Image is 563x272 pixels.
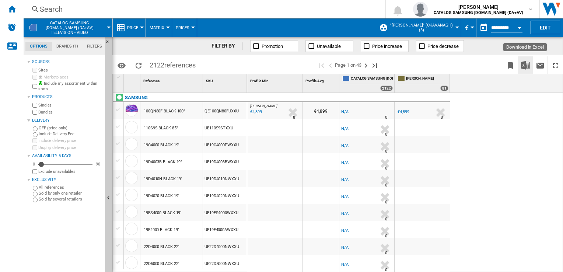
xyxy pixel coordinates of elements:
div: Products [32,94,102,100]
input: Singles [32,103,37,108]
div: N/A [341,176,349,184]
div: Click to filter on that brand [125,93,148,102]
button: Bookmark this report [503,56,518,74]
div: UE19ES4000WXXU [203,204,247,221]
button: Unavailable [305,40,353,52]
button: Maximize [548,56,563,74]
div: Delivery Time : 0 day [385,148,387,155]
input: Include delivery price [32,138,37,143]
div: Delivery [32,118,102,123]
md-tab-item: Brands (1) [52,42,83,51]
div: "[PERSON_NAME]" (ckavanagh) (3) [379,18,457,37]
div: Sort None [125,74,140,86]
label: All references [39,185,102,190]
button: Download in Excel [518,56,533,74]
span: Prices [176,25,189,30]
label: Include delivery price [38,138,102,143]
input: Display delivery price [32,169,37,174]
label: Sites [38,67,102,73]
button: First page [317,56,326,74]
div: €4,899 [396,108,409,116]
div: Delivery Time : 0 day [385,182,387,189]
div: Delivery Time : 0 day [385,216,387,223]
div: Sort None [249,74,302,86]
div: Search [40,4,366,14]
button: Matrix [150,18,168,37]
label: Marketplaces [38,74,102,80]
span: [PERSON_NAME] [406,76,448,82]
span: Profile Min [250,79,269,83]
span: Promotion [262,43,283,49]
div: Price [116,18,142,37]
span: references [164,61,196,69]
img: mysite-bg-18x18.png [38,81,43,85]
input: Sites [32,68,37,73]
div: €4,899 [398,109,409,114]
div: N/A [341,142,349,150]
md-menu: Currency [461,18,476,37]
span: Price [127,25,138,30]
div: Last updated : Friday, 22 August 2025 02:33 [249,108,262,116]
div: € [465,18,472,37]
div: Sort None [142,74,203,86]
div: Sort None [304,74,339,86]
div: UE19C4000PWXXU [203,136,247,153]
div: Delivery Time : 0 day [385,114,387,121]
div: N/A [341,244,349,251]
div: 0 [31,161,37,167]
div: CATALOG SAMSUNG [DOMAIN_NAME] (DA+AV)Television - video [27,18,109,37]
input: Bundles [32,110,37,115]
label: OFF (price only) [39,125,102,131]
div: €4,899 [303,102,339,119]
div: Delivery Time : 0 day [385,250,387,257]
div: Delivery Time : 8 days [441,114,443,121]
button: "[PERSON_NAME]" (ckavanagh) (3) [389,18,457,37]
button: Options [114,59,129,72]
div: N/A [341,261,349,268]
div: UE22D5000NWXXU [203,255,247,272]
span: Matrix [150,25,164,30]
button: Edit [531,21,560,34]
md-tab-item: Options [25,42,52,51]
label: Singles [38,102,102,108]
div: UE19D4020NWXXU [203,187,247,204]
div: 19D4020 BLACK 19" [144,188,179,205]
input: Sold by several retailers [33,198,38,202]
div: 110S9S BLACK 85" [144,120,178,137]
span: CATALOG SAMSUNG UK.IE (DA+AV):Television - video [41,21,98,35]
label: Sold by only one retailer [39,191,102,196]
button: Send this report by email [533,56,548,74]
button: Next page [361,56,370,74]
span: Unavailable [317,43,341,49]
button: >Previous page [326,56,335,74]
div: SKU Sort None [204,74,247,86]
span: [PERSON_NAME] [250,104,277,108]
div: Sources [32,59,102,65]
button: CATALOG SAMSUNG [DOMAIN_NAME] (DA+AV)Television - video [41,18,106,37]
button: Open calendar [513,20,526,33]
div: N/A [341,108,349,116]
button: Promotion [250,40,298,52]
div: Delivery Time : 0 day [385,131,387,138]
div: 100QN80F BLACK 100" [144,103,185,120]
div: 19ES4000 BLACK 19" [144,205,182,222]
b: CATALOG SAMSUNG [DOMAIN_NAME] (DA+AV) [434,10,523,15]
input: Marketplaces [32,75,37,80]
button: Price decrease [416,40,464,52]
div: Prices [176,18,193,37]
div: UE19D4010NWXXU [203,170,247,187]
span: 2122 [146,56,199,72]
img: excel-24x24.png [521,61,530,70]
span: Reference [143,79,160,83]
md-slider: Availability [38,161,92,168]
div: 22D4000 BLACK 22" [144,238,179,255]
div: 90 [94,161,102,167]
button: Hide [105,37,114,50]
div: Delivery Time : 0 day [385,233,387,240]
span: Profile Avg [305,79,324,83]
div: 19C4000 BLACK 19" [144,137,179,154]
img: profile.jpg [413,2,428,17]
div: UE19D4003BWXXU [203,153,247,170]
div: Sort None [204,74,247,86]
